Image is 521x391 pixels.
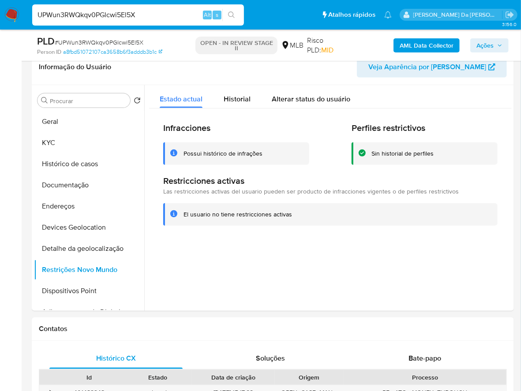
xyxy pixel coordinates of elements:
[34,280,144,302] button: Dispositivos Point
[307,36,350,55] span: Risco PLD:
[216,11,218,19] span: s
[328,10,375,19] span: Atalhos rápidos
[34,111,144,132] button: Geral
[34,196,144,217] button: Endereços
[96,353,136,363] span: Histórico CX
[41,97,48,104] button: Procurar
[413,11,502,19] p: patricia.varelo@mercadopago.com.br
[37,48,61,56] b: Person ID
[130,373,186,382] div: Estado
[505,10,514,19] a: Sair
[34,153,144,175] button: Histórico de casos
[39,324,507,333] h1: Contatos
[63,48,162,56] a: a8fbd51072107ca3658b6f3adddb3b1c
[195,37,277,54] p: OPEN - IN REVIEW STAGE II
[204,11,211,19] span: Alt
[384,11,392,19] a: Notificações
[34,302,144,323] button: Adiantamentos de Dinheiro
[400,38,454,52] b: AML Data Collector
[39,63,111,71] h1: Informação do Usuário
[394,38,460,52] button: AML Data Collector
[34,175,144,196] button: Documentação
[222,9,240,21] button: search-icon
[321,45,334,55] span: MID
[34,217,144,238] button: Devices Geolocation
[350,373,500,382] div: Processo
[61,373,117,382] div: Id
[198,373,269,382] div: Data de criação
[55,38,143,47] span: # UPWun3RWQkqv0PGlcwi5El5X
[281,41,304,50] div: MLB
[409,353,441,363] span: Bate-papo
[357,56,507,78] button: Veja Aparência por [PERSON_NAME]
[32,9,244,21] input: Pesquise usuários ou casos...
[34,238,144,259] button: Detalhe da geolocalização
[502,21,517,28] span: 3.156.0
[256,353,285,363] span: Soluções
[34,132,144,153] button: KYC
[50,97,127,105] input: Procurar
[134,97,141,107] button: Retornar ao pedido padrão
[470,38,509,52] button: Ações
[37,34,55,48] b: PLD
[281,373,337,382] div: Origem
[34,259,144,280] button: Restrições Novo Mundo
[368,56,486,78] span: Veja Aparência por [PERSON_NAME]
[476,38,494,52] span: Ações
